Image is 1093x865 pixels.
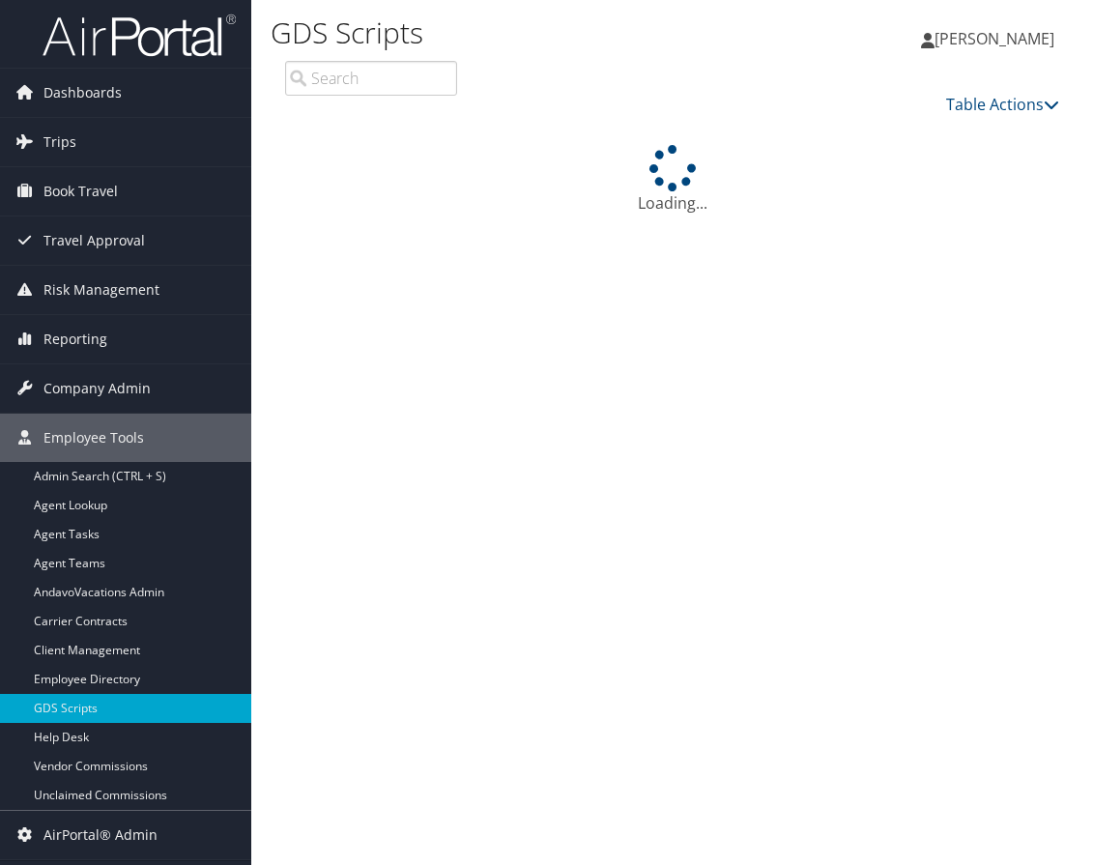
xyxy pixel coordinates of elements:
[43,414,144,462] span: Employee Tools
[43,118,76,166] span: Trips
[43,167,118,216] span: Book Travel
[285,145,1059,215] div: Loading...
[43,315,107,363] span: Reporting
[43,69,122,117] span: Dashboards
[43,216,145,265] span: Travel Approval
[43,364,151,413] span: Company Admin
[43,266,159,314] span: Risk Management
[271,13,806,53] h1: GDS Scripts
[921,10,1074,68] a: [PERSON_NAME]
[935,28,1054,49] span: [PERSON_NAME]
[43,811,158,859] span: AirPortal® Admin
[946,94,1059,115] a: Table Actions
[285,61,457,96] input: Search
[43,13,236,58] img: airportal-logo.png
